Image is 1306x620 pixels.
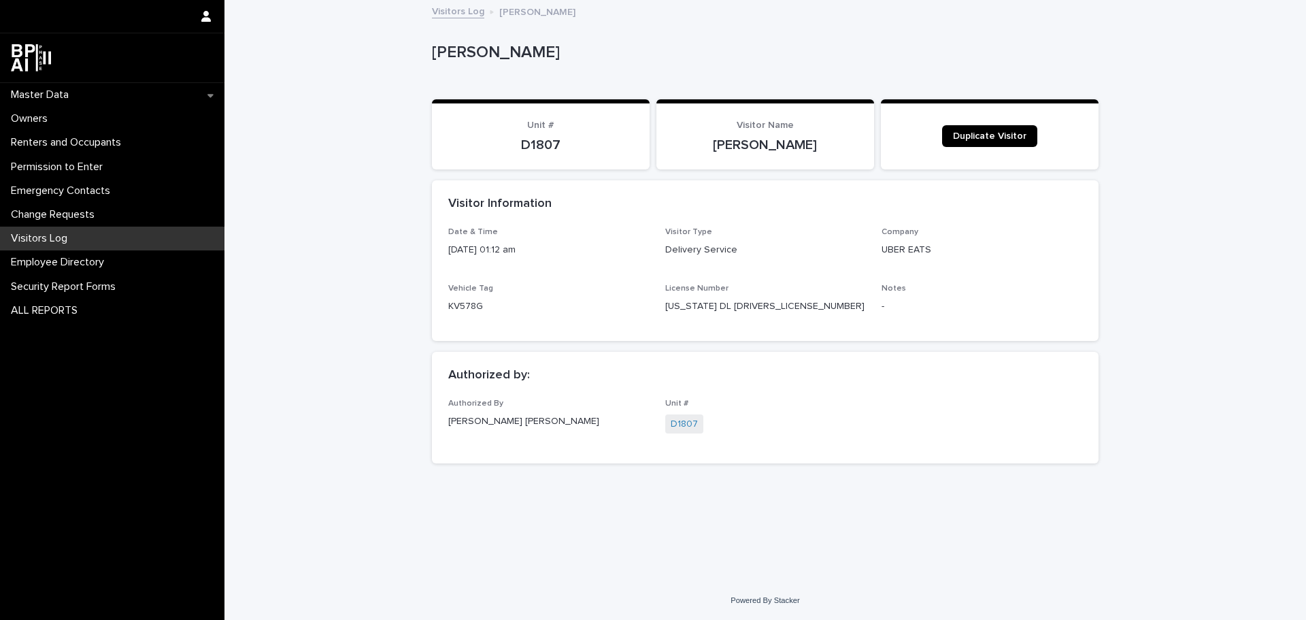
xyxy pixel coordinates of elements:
[5,184,121,197] p: Emergency Contacts
[5,161,114,174] p: Permission to Enter
[665,228,712,236] span: Visitor Type
[5,232,78,245] p: Visitors Log
[5,112,58,125] p: Owners
[671,417,698,431] a: D1807
[731,596,799,604] a: Powered By Stacker
[5,280,127,293] p: Security Report Forms
[432,3,484,18] a: Visitors Log
[499,3,575,18] p: [PERSON_NAME]
[5,256,115,269] p: Employee Directory
[527,120,554,130] span: Unit #
[448,137,633,153] p: D1807
[448,243,649,257] p: [DATE] 01:12 am
[448,284,493,293] span: Vehicle Tag
[5,136,132,149] p: Renters and Occupants
[448,368,530,383] h2: Authorized by:
[665,299,866,314] p: [US_STATE] DL [DRIVERS_LICENSE_NUMBER]
[882,243,1082,257] p: UBER EATS
[11,44,51,71] img: dwgmcNfxSF6WIOOXiGgu
[448,299,649,314] p: KV578G
[5,208,105,221] p: Change Requests
[448,197,552,212] h2: Visitor Information
[432,43,1093,63] p: [PERSON_NAME]
[665,399,688,408] span: Unit #
[448,399,503,408] span: Authorized By
[665,284,729,293] span: License Number
[882,284,906,293] span: Notes
[882,228,918,236] span: Company
[953,131,1026,141] span: Duplicate Visitor
[448,414,649,429] p: [PERSON_NAME] [PERSON_NAME]
[882,299,1082,314] p: -
[665,243,866,257] p: Delivery Service
[5,304,88,317] p: ALL REPORTS
[448,228,498,236] span: Date & Time
[942,125,1037,147] a: Duplicate Visitor
[673,137,858,153] p: [PERSON_NAME]
[737,120,794,130] span: Visitor Name
[5,88,80,101] p: Master Data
